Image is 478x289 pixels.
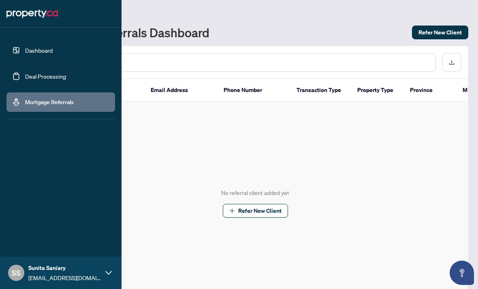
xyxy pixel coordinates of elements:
[450,261,474,285] button: Open asap
[449,60,455,65] span: download
[221,188,289,197] div: No referral client added yet
[25,73,66,80] a: Deal Processing
[418,26,462,39] span: Refer New Client
[229,208,235,214] span: plus
[6,7,58,20] img: logo
[238,204,282,217] span: Refer New Client
[144,79,217,102] th: Email Address
[442,53,461,72] button: download
[25,47,53,54] a: Dashboard
[351,79,403,102] th: Property Type
[42,26,209,39] h1: Mortgage Referrals Dashboard
[12,267,21,278] span: SS
[25,98,74,106] a: Mortgage Referrals
[28,263,101,272] span: Sunita Saniary
[223,204,288,218] button: Refer New Client
[28,273,101,282] span: [EMAIL_ADDRESS][DOMAIN_NAME]
[290,79,351,102] th: Transaction Type
[217,79,290,102] th: Phone Number
[403,79,456,102] th: Province
[412,26,468,39] button: Refer New Client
